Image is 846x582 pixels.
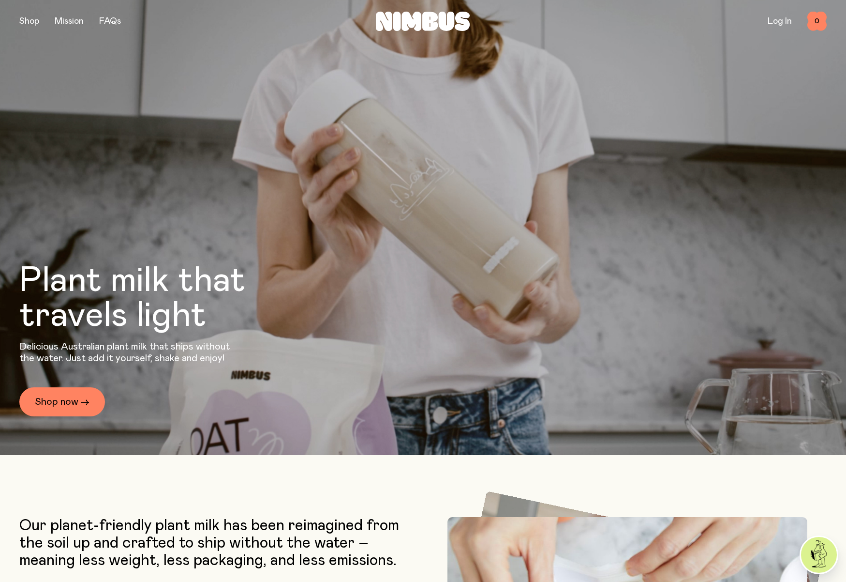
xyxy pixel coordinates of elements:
[99,17,121,26] a: FAQs
[801,537,837,573] img: agent
[768,17,792,26] a: Log In
[807,12,827,31] button: 0
[19,341,236,364] p: Delicious Australian plant milk that ships without the water. Just add it yourself, shake and enjoy!
[19,517,418,569] p: Our planet-friendly plant milk has been reimagined from the soil up and crafted to ship without t...
[55,17,84,26] a: Mission
[19,263,298,333] h1: Plant milk that travels light
[19,387,105,416] a: Shop now →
